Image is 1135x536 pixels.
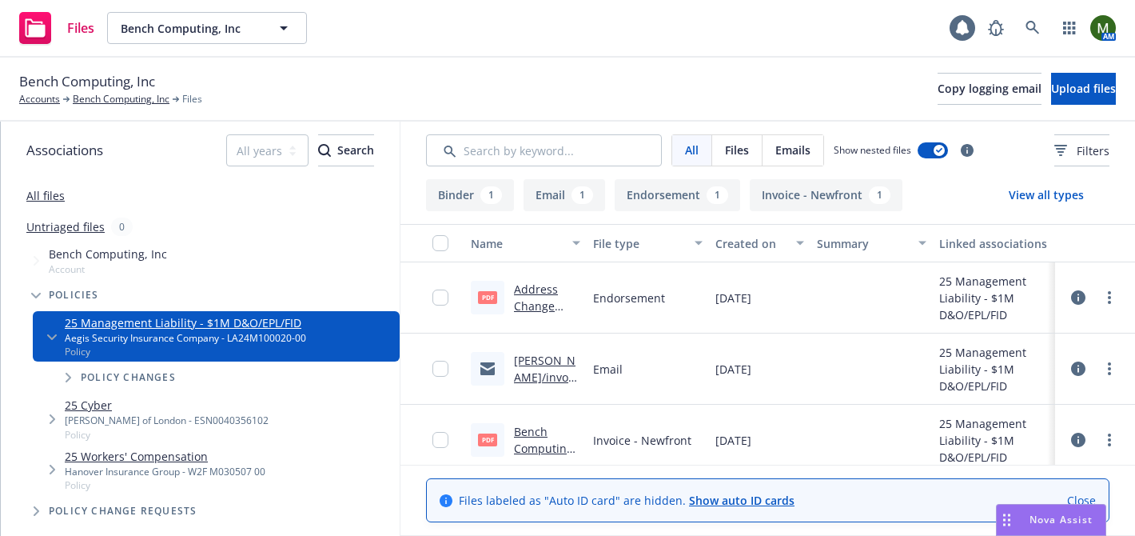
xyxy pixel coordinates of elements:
[121,20,259,37] span: Bench Computing, Inc
[318,135,374,166] div: Search
[996,504,1106,536] button: Nova Assist
[73,92,169,106] a: Bench Computing, Inc
[111,218,133,236] div: 0
[1029,513,1093,526] span: Nova Assist
[65,465,265,478] div: Hanover Insurance Group - W2F M030507 00
[107,12,307,44] button: Bench Computing, Inc
[478,434,497,446] span: pdf
[514,353,579,418] a: [PERSON_NAME]/invoice delivery to client .msg
[685,142,699,158] span: All
[980,12,1012,44] a: Report a Bug
[26,218,105,235] a: Untriaged files
[459,492,794,509] span: Files labeled as "Auto ID card" are hidden.
[1100,359,1119,378] a: more
[49,290,99,300] span: Policies
[593,290,665,306] span: Endorsement
[471,235,563,252] div: Name
[26,188,65,203] a: All files
[715,432,751,449] span: [DATE]
[709,224,810,262] button: Created on
[715,290,751,306] span: [DATE]
[983,179,1109,211] button: View all types
[19,71,155,92] span: Bench Computing, Inc
[593,432,691,449] span: Invoice - Newfront
[750,179,902,211] button: Invoice - Newfront
[939,415,1049,466] div: 25 Management Liability - $1M D&O/EPL/FID
[593,361,623,378] span: Email
[432,235,448,251] input: Select all
[432,290,448,306] input: Toggle Row Selected
[707,186,728,204] div: 1
[426,134,662,166] input: Search by keyword...
[587,224,709,262] button: File type
[514,424,576,506] a: Bench Computing, Inc 25-26 ML Invoice.pdf
[464,224,587,262] button: Name
[689,493,794,508] a: Show auto ID cards
[49,246,167,262] span: Bench Computing, Inc
[939,344,1049,394] div: 25 Management Liability - $1M D&O/EPL/FID
[715,235,787,252] div: Created on
[938,73,1041,105] button: Copy logging email
[834,143,911,157] span: Show nested files
[1051,81,1116,96] span: Upload files
[65,428,269,442] span: Policy
[182,92,202,106] span: Files
[571,186,593,204] div: 1
[65,345,306,358] span: Policy
[432,361,448,377] input: Toggle Row Selected
[65,448,265,465] a: 25 Workers' Compensation
[1054,142,1109,159] span: Filters
[49,262,167,276] span: Account
[810,224,933,262] button: Summary
[480,186,502,204] div: 1
[432,432,448,448] input: Toggle Row Selected
[939,273,1049,323] div: 25 Management Liability - $1M D&O/EPL/FID
[1051,73,1116,105] button: Upload files
[65,414,269,427] div: [PERSON_NAME] of London - ESN0040356102
[65,397,269,414] a: 25 Cyber
[514,282,575,347] a: Address Change Endorsement .pdf
[1017,12,1049,44] a: Search
[939,235,1049,252] div: Linked associations
[478,291,497,303] span: pdf
[318,144,331,157] svg: Search
[817,235,909,252] div: Summary
[26,140,103,161] span: Associations
[997,505,1017,535] div: Drag to move
[524,179,605,211] button: Email
[1053,12,1085,44] a: Switch app
[1067,492,1096,509] a: Close
[938,81,1041,96] span: Copy logging email
[19,92,60,106] a: Accounts
[13,6,101,50] a: Files
[67,22,94,34] span: Files
[593,235,685,252] div: File type
[65,331,306,345] div: Aegis Security Insurance Company - LA24M100020-00
[426,179,514,211] button: Binder
[65,478,265,492] span: Policy
[1077,142,1109,159] span: Filters
[1090,15,1116,41] img: photo
[933,224,1055,262] button: Linked associations
[81,373,176,382] span: Policy changes
[725,142,749,158] span: Files
[49,506,197,516] span: Policy change requests
[1054,134,1109,166] button: Filters
[1100,288,1119,307] a: more
[775,142,810,158] span: Emails
[318,134,374,166] button: SearchSearch
[615,179,740,211] button: Endorsement
[715,361,751,378] span: [DATE]
[1100,430,1119,450] a: more
[65,314,306,331] a: 25 Management Liability - $1M D&O/EPL/FID
[869,186,890,204] div: 1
